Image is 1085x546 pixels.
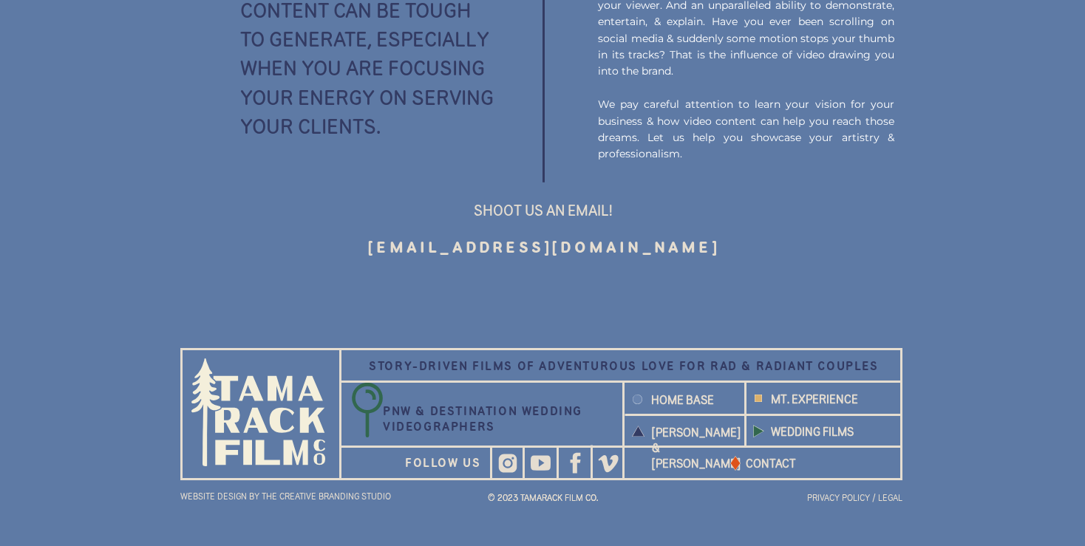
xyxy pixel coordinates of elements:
[771,424,894,444] a: WEDDING FILMS
[771,392,894,412] a: MT. EXPERIENCE
[652,425,727,437] a: [PERSON_NAME] & [PERSON_NAME]
[651,392,727,412] a: HOME BASE
[383,403,583,437] h3: PNW & DESTINATION WEDDING VIDEOGRAPHERS
[180,491,395,502] a: WEBSITE DESIGN BY THE CREATIVE BRANDING STUDIO
[439,492,647,512] h3: © 2023 TAMARACK FILM CO.
[746,457,796,470] b: CONTACT
[285,235,803,260] h3: [EMAIL_ADDRESS][DOMAIN_NAME]
[771,425,854,438] b: WEDDING FILMS
[771,392,858,406] b: MT. EXPERIENCE
[746,456,868,476] a: CONTACT
[343,358,905,376] h3: STORY-DRIVEN FILMS OF ADVENTUROUS LOVE FOR RAD & RADIANT COUPLES
[695,492,902,512] h3: PRIVACY POLICY / LEGAL
[651,393,714,406] b: HOME BASE
[405,454,491,468] a: follow us
[283,199,802,224] h3: SHOOT US AN EMAIL!
[652,426,741,470] b: [PERSON_NAME] & [PERSON_NAME]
